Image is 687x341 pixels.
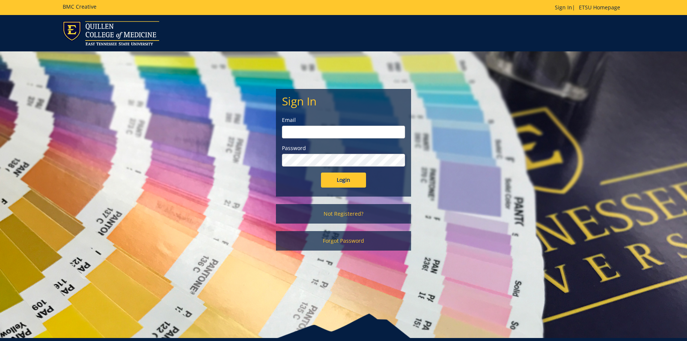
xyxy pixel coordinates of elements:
a: Sign In [555,4,572,11]
label: Password [282,144,405,152]
h2: Sign In [282,95,405,107]
h5: BMC Creative [63,4,96,9]
p: | [555,4,624,11]
a: ETSU Homepage [575,4,624,11]
img: ETSU logo [63,21,159,45]
a: Forgot Password [276,231,411,251]
input: Login [321,173,366,188]
a: Not Registered? [276,204,411,224]
label: Email [282,116,405,124]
